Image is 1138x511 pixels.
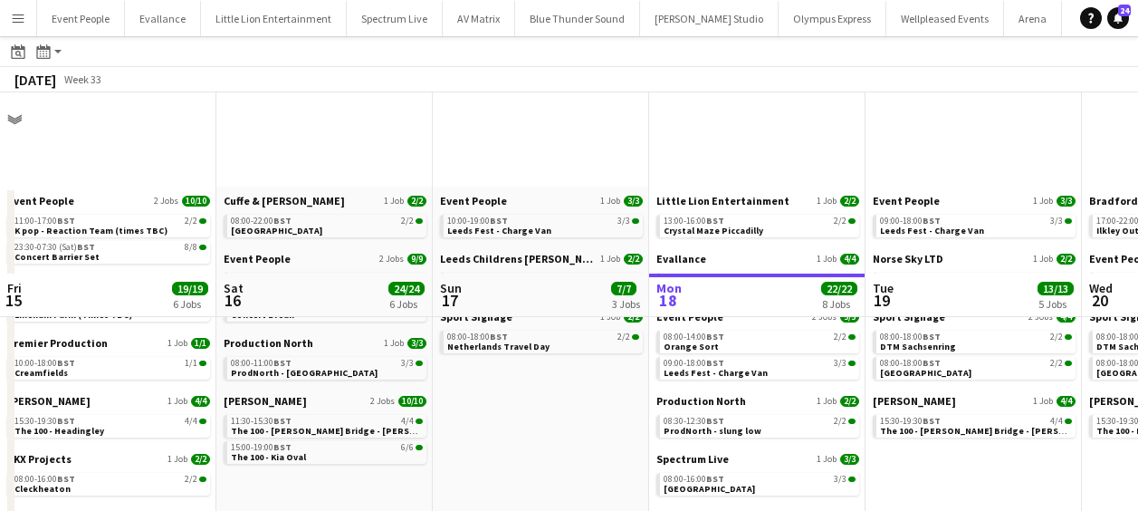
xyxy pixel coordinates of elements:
[224,336,313,350] span: Production North
[407,338,426,349] span: 3/3
[185,243,197,252] span: 8/8
[273,215,292,227] span: BST
[779,1,886,36] button: Olympus Express
[1004,1,1062,36] button: Arena
[231,217,292,226] span: 08:00-22:00
[1050,217,1063,226] span: 3/3
[224,252,426,336] div: Event People2 Jobs9/907:00-20:00BST2/2K pop - Reaction Team (times TBC)23:30-05:30 (Sun)BST7/7Con...
[880,215,1072,236] a: 09:00-18:00BST3/3Leeds Fest - Charge Van
[617,217,630,226] span: 3/3
[437,290,462,311] span: 17
[1086,290,1113,311] span: 20
[706,331,724,342] span: BST
[7,336,108,350] span: Premier Production
[7,194,210,278] div: Event People2 Jobs10/1011:00-17:00BST2/2K pop - Reaction Team (times TBC)23:30-07:30 (Sat)BST8/8C...
[379,254,404,265] span: 2 Jobs
[1065,334,1072,340] span: 2/2
[191,454,210,465] span: 2/2
[664,359,724,368] span: 09:00-18:00
[656,252,706,265] span: Evallance
[664,483,755,495] span: Royal Chelsea Hospital
[173,297,207,311] div: 6 Jobs
[7,394,210,408] a: [PERSON_NAME]1 Job4/4
[624,196,643,207] span: 3/3
[1038,297,1073,311] div: 5 Jobs
[401,443,414,452] span: 6/6
[7,452,72,466] span: XKX Projects
[664,331,856,352] a: 08:00-14:00BST2/2Orange Sort
[1065,218,1072,224] span: 3/3
[7,336,210,394] div: Premier Production1 Job1/110:00-18:00BST1/1Creamfields
[416,419,423,424] span: 4/4
[848,477,856,482] span: 3/3
[231,357,423,378] a: 08:00-11:00BST3/3ProdNorth - [GEOGRAPHIC_DATA]
[447,215,639,236] a: 10:00-19:00BST3/3Leeds Fest - Charge Van
[1050,359,1063,368] span: 2/2
[640,1,779,36] button: [PERSON_NAME] Studio
[447,341,550,352] span: Netherlands Travel Day
[1050,333,1063,342] span: 2/2
[834,217,846,226] span: 2/2
[840,196,859,207] span: 2/2
[656,252,859,310] div: Evallance1 Job4/413:00-18:00BST4/4Cleckheaton
[14,415,206,436] a: 15:30-19:30BST4/4The 100 - Headingley
[664,417,724,426] span: 08:30-12:30
[873,310,1076,394] div: Sport Signage2 Jobs4/408:00-18:00BST2/2DTM Sachsenring08:00-18:00BST2/2[GEOGRAPHIC_DATA]
[14,225,167,236] span: K pop - Reaction Team (times TBC)
[822,297,856,311] div: 8 Jobs
[224,194,426,207] a: Cuffe & [PERSON_NAME]1 Job2/2
[490,215,508,227] span: BST
[7,336,210,350] a: Premier Production1 Job1/1
[7,452,210,499] div: XKX Projects1 Job2/208:00-16:00BST2/2Cleckheaton
[664,333,724,342] span: 08:00-14:00
[401,417,414,426] span: 4/4
[834,475,846,484] span: 3/3
[656,394,859,452] div: Production North1 Job2/208:30-12:30BST2/2ProdNorth - slung low
[880,331,1072,352] a: 08:00-18:00BST2/2DTM Sachsenring
[440,194,507,207] span: Event People
[873,194,940,207] span: Event People
[172,282,208,295] span: 19/19
[231,215,423,236] a: 08:00-22:00BST2/2[GEOGRAPHIC_DATA]
[624,254,643,265] span: 2/2
[656,394,859,408] a: Production North1 Job2/2
[1033,396,1053,407] span: 1 Job
[7,280,22,296] span: Fri
[389,297,424,311] div: 6 Jobs
[821,282,857,295] span: 22/22
[447,225,551,236] span: Leeds Fest - Charge Van
[664,367,768,379] span: Leeds Fest - Charge Van
[923,415,941,427] span: BST
[231,417,292,426] span: 11:30-15:30
[185,359,197,368] span: 1/1
[224,194,345,207] span: Cuffe & Taylor
[167,396,187,407] span: 1 Job
[840,396,859,407] span: 2/2
[1057,254,1076,265] span: 2/2
[199,419,206,424] span: 4/4
[273,415,292,427] span: BST
[388,282,425,295] span: 24/24
[14,483,71,495] span: Cleckheaton
[873,280,894,296] span: Tue
[656,452,729,466] span: Spectrum Live
[401,359,414,368] span: 3/3
[443,1,515,36] button: AV Matrix
[14,243,95,252] span: 23:30-07:30 (Sat)
[873,394,1076,408] a: [PERSON_NAME]1 Job4/4
[1057,396,1076,407] span: 4/4
[1089,280,1113,296] span: Wed
[656,280,682,296] span: Mon
[1033,254,1053,265] span: 1 Job
[167,338,187,349] span: 1 Job
[416,361,423,366] span: 3/3
[224,336,426,350] a: Production North1 Job3/3
[656,252,859,265] a: Evallance1 Job4/4
[185,417,197,426] span: 4/4
[224,394,426,408] a: [PERSON_NAME]2 Jobs10/10
[224,394,307,408] span: Wasserman
[664,225,763,236] span: Crystal Maze Piccadilly
[873,252,1076,310] div: Norse Sky LTD1 Job2/208:00-11:00BST2/2[GEOGRAPHIC_DATA]
[57,415,75,427] span: BST
[77,241,95,253] span: BST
